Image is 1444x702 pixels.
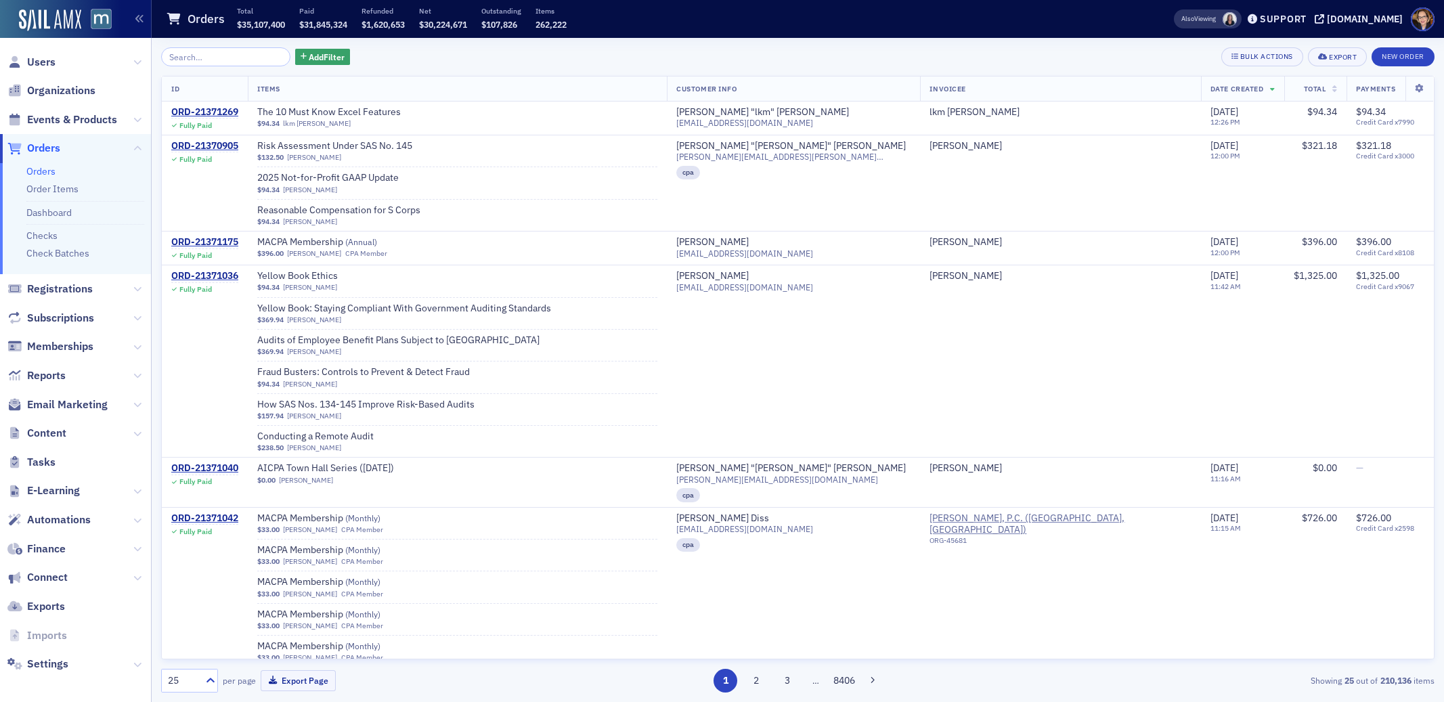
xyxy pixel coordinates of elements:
[535,6,567,16] p: Items
[179,285,212,294] div: Fully Paid
[1302,236,1337,248] span: $396.00
[341,557,383,566] div: CPA Member
[257,431,428,443] a: Conducting a Remote Audit
[27,282,93,297] span: Registrations
[171,106,238,118] div: ORD-21371269
[257,172,428,184] span: 2025 Not-for-Profit GAAP Update
[257,525,280,534] span: $33.00
[345,609,380,619] span: ( Monthly )
[27,311,94,326] span: Subscriptions
[27,542,66,556] span: Finance
[7,112,117,127] a: Events & Products
[676,524,813,534] span: [EMAIL_ADDRESS][DOMAIN_NAME]
[257,185,280,194] span: $94.34
[283,525,337,534] a: [PERSON_NAME]
[27,339,93,354] span: Memberships
[1356,152,1424,160] span: Credit Card x3000
[676,140,906,152] a: [PERSON_NAME] "[PERSON_NAME]" [PERSON_NAME]
[1356,236,1391,248] span: $396.00
[7,628,67,643] a: Imports
[929,236,1191,248] span: Maxene Bardwell
[257,462,428,475] a: AICPA Town Hall Series ([DATE])
[1356,282,1424,291] span: Credit Card x9067
[7,570,68,585] a: Connect
[27,141,60,156] span: Orders
[261,670,336,691] button: Export Page
[237,6,285,16] p: Total
[257,217,280,226] span: $94.34
[283,185,337,194] a: [PERSON_NAME]
[345,544,380,555] span: ( Monthly )
[7,55,56,70] a: Users
[1372,47,1435,66] button: New Order
[535,19,567,30] span: 262,222
[929,270,1002,282] a: [PERSON_NAME]
[299,19,347,30] span: $31,845,324
[287,347,341,356] a: [PERSON_NAME]
[171,270,238,282] a: ORD-21371036
[179,251,212,260] div: Fully Paid
[257,119,280,128] span: $94.34
[171,512,238,525] a: ORD-21371042
[81,9,112,32] a: View Homepage
[676,475,878,485] span: [PERSON_NAME][EMAIL_ADDRESS][DOMAIN_NAME]
[257,249,284,258] span: $396.00
[676,462,906,475] a: [PERSON_NAME] "[PERSON_NAME]" [PERSON_NAME]
[283,621,337,630] a: [PERSON_NAME]
[257,366,470,378] a: Fraud Busters: Controls to Prevent & Detect Fraud
[27,657,68,672] span: Settings
[676,270,749,282] a: [PERSON_NAME]
[161,47,290,66] input: Search…
[257,544,428,556] span: MACPA Membership
[1356,269,1399,282] span: $1,325.00
[19,9,81,31] img: SailAMX
[7,542,66,556] a: Finance
[27,599,65,614] span: Exports
[179,477,212,486] div: Fully Paid
[171,84,179,93] span: ID
[341,525,383,534] div: CPA Member
[676,236,749,248] a: [PERSON_NAME]
[257,640,428,653] span: MACPA Membership
[676,488,700,502] div: cpa
[257,315,284,324] span: $369.94
[257,106,428,118] span: The 10 Must Know Excel Features
[7,657,68,672] a: Settings
[1210,248,1240,257] time: 12:00 PM
[1327,13,1403,25] div: [DOMAIN_NAME]
[27,483,80,498] span: E-Learning
[257,557,280,566] span: $33.00
[362,19,405,30] span: $1,620,653
[171,140,238,152] a: ORD-21370905
[1210,462,1238,474] span: [DATE]
[1356,106,1386,118] span: $94.34
[287,412,341,420] a: [PERSON_NAME]
[257,236,428,248] a: MACPA Membership (Annual)
[7,512,91,527] a: Automations
[257,236,428,248] span: MACPA Membership
[257,303,551,315] span: Yellow Book: Staying Compliant With Government Auditing Standards
[7,483,80,498] a: E-Learning
[7,141,60,156] a: Orders
[257,576,428,588] a: MACPA Membership (Monthly)
[1356,139,1391,152] span: $321.18
[1313,462,1337,474] span: $0.00
[257,140,428,152] a: Risk Assessment Under SAS No. 145
[1210,117,1240,127] time: 12:26 PM
[257,204,428,217] span: Reasonable Compensation for S Corps
[7,426,66,441] a: Content
[7,311,94,326] a: Subscriptions
[7,339,93,354] a: Memberships
[1210,282,1241,291] time: 11:42 AM
[714,669,737,693] button: 1
[283,283,337,292] a: [PERSON_NAME]
[676,512,769,525] div: [PERSON_NAME] Diss
[1221,47,1303,66] button: Bulk Actions
[27,628,67,643] span: Imports
[257,590,280,598] span: $33.00
[929,512,1191,550] span: Lanigan Ryan, P.C. (Gaithersburg, MD)
[929,270,1191,282] span: Angeline White
[7,397,108,412] a: Email Marketing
